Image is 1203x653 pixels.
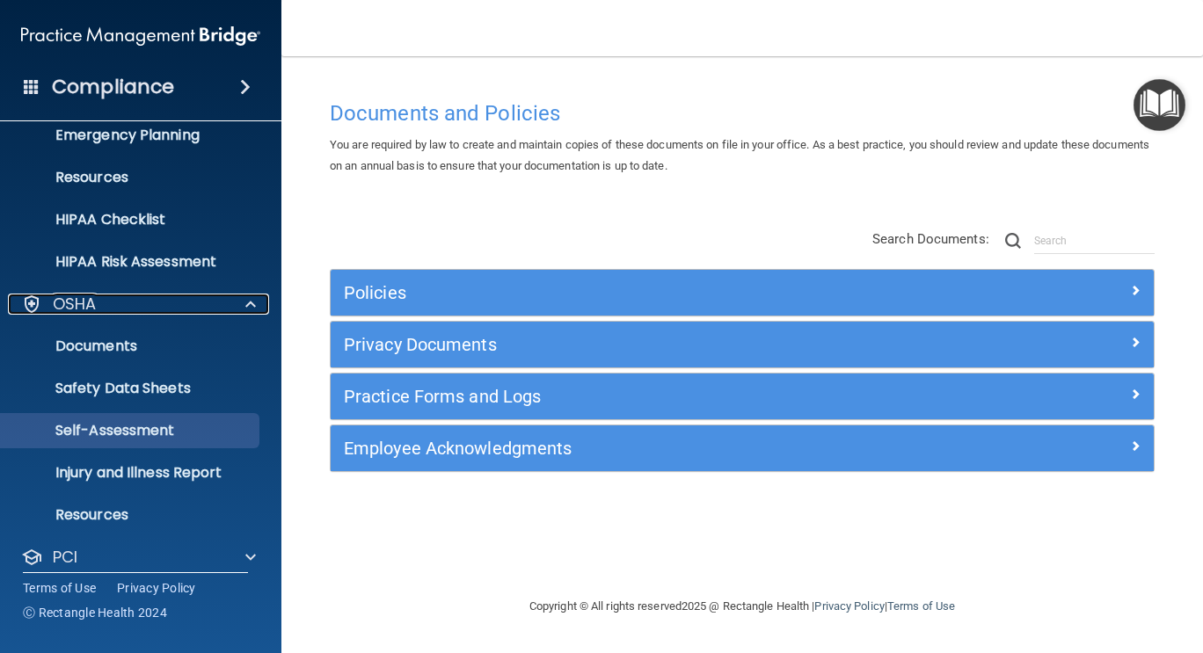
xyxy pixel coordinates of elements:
a: Practice Forms and Logs [344,382,1141,410]
p: OSHA [53,294,97,315]
p: PCI [53,547,77,568]
p: Emergency Planning [11,127,252,144]
a: Privacy Documents [344,330,1141,359]
a: Terms of Use [887,599,955,613]
a: Privacy Policy [117,579,196,597]
iframe: Drift Widget Chat Controller [899,528,1182,599]
a: Terms of Use [23,579,96,597]
p: Safety Data Sheets [11,380,252,397]
p: Resources [11,169,252,186]
img: PMB logo [21,18,260,54]
p: Injury and Illness Report [11,464,252,482]
h4: Documents and Policies [330,102,1155,125]
p: Documents [11,337,252,355]
h4: Compliance [52,75,174,99]
a: Policies [344,279,1141,307]
span: You are required by law to create and maintain copies of these documents on file in your office. ... [330,138,1149,172]
div: Copyright © All rights reserved 2025 @ Rectangle Health | | [421,578,1063,635]
p: Resources [11,506,252,524]
h5: Privacy Documents [344,335,935,354]
span: Search Documents: [872,231,989,247]
h5: Employee Acknowledgments [344,439,935,458]
img: ic-search.3b580494.png [1005,233,1021,249]
input: Search [1034,228,1155,254]
a: OSHA [21,294,256,315]
p: Self-Assessment [11,422,252,439]
span: Ⓒ Rectangle Health 2024 [23,604,167,621]
p: HIPAA Checklist [11,211,252,229]
h5: Practice Forms and Logs [344,387,935,406]
a: PCI [21,547,256,568]
h5: Policies [344,283,935,302]
p: HIPAA Risk Assessment [11,253,252,271]
a: Employee Acknowledgments [344,434,1141,462]
a: Privacy Policy [814,599,884,613]
button: Open Resource Center [1134,79,1185,131]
